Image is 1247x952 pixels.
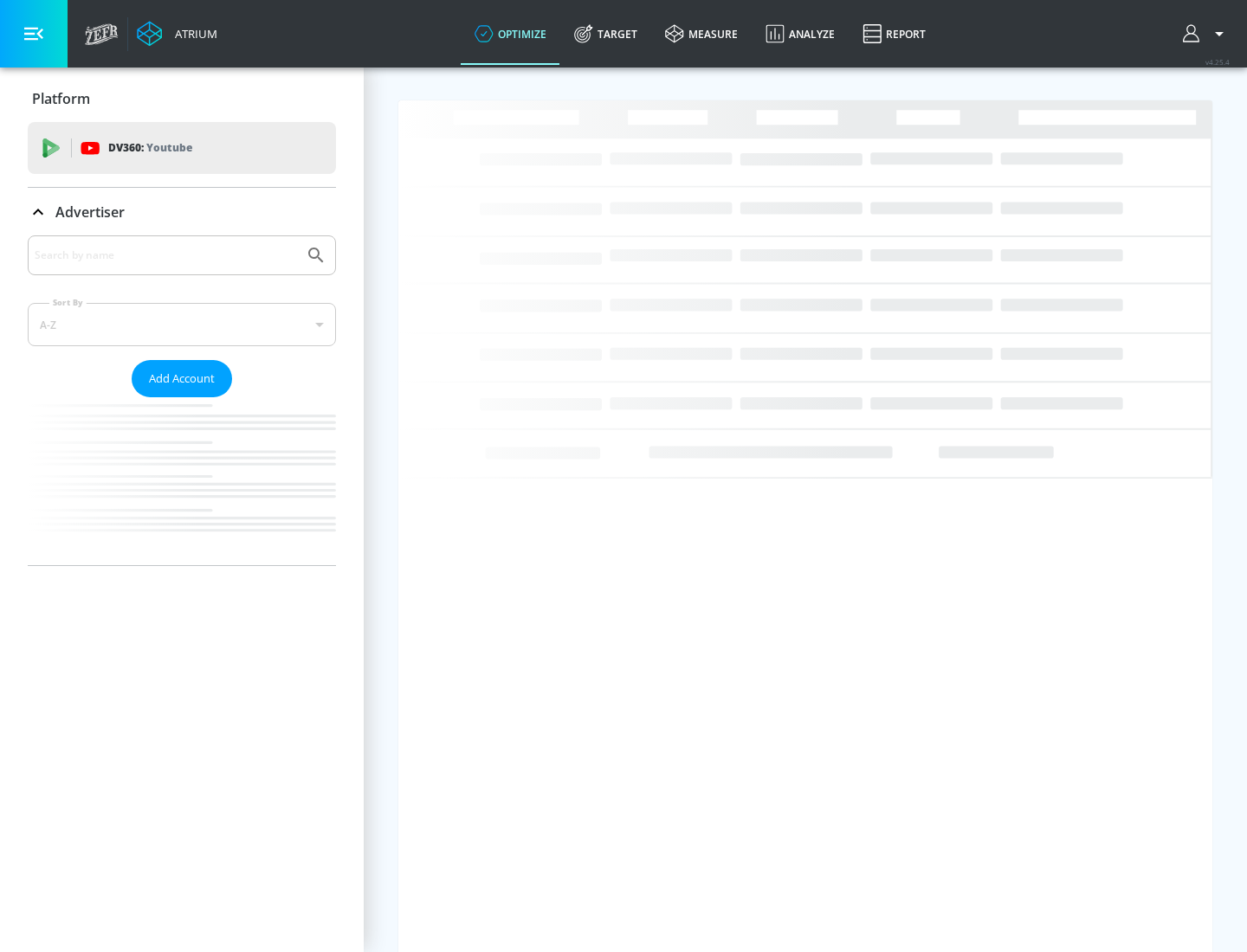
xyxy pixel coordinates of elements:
[28,235,336,565] div: Advertiser
[108,138,192,158] p: DV360:
[752,3,849,65] a: Analyze
[35,244,297,267] input: Search by name
[28,303,336,346] div: A-Z
[461,3,560,65] a: optimize
[849,3,940,65] a: Report
[32,89,90,108] p: Platform
[55,203,125,222] p: Advertiser
[651,3,752,65] a: measure
[49,297,87,308] label: Sort By
[168,26,217,42] div: Atrium
[137,21,217,47] a: Atrium
[28,122,336,174] div: DV360: Youtube
[146,138,192,157] p: Youtube
[28,74,336,123] div: Platform
[132,360,232,397] button: Add Account
[28,188,336,236] div: Advertiser
[149,369,215,389] span: Add Account
[560,3,651,65] a: Target
[1205,57,1230,67] span: v 4.25.4
[28,397,336,565] nav: list of Advertiser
